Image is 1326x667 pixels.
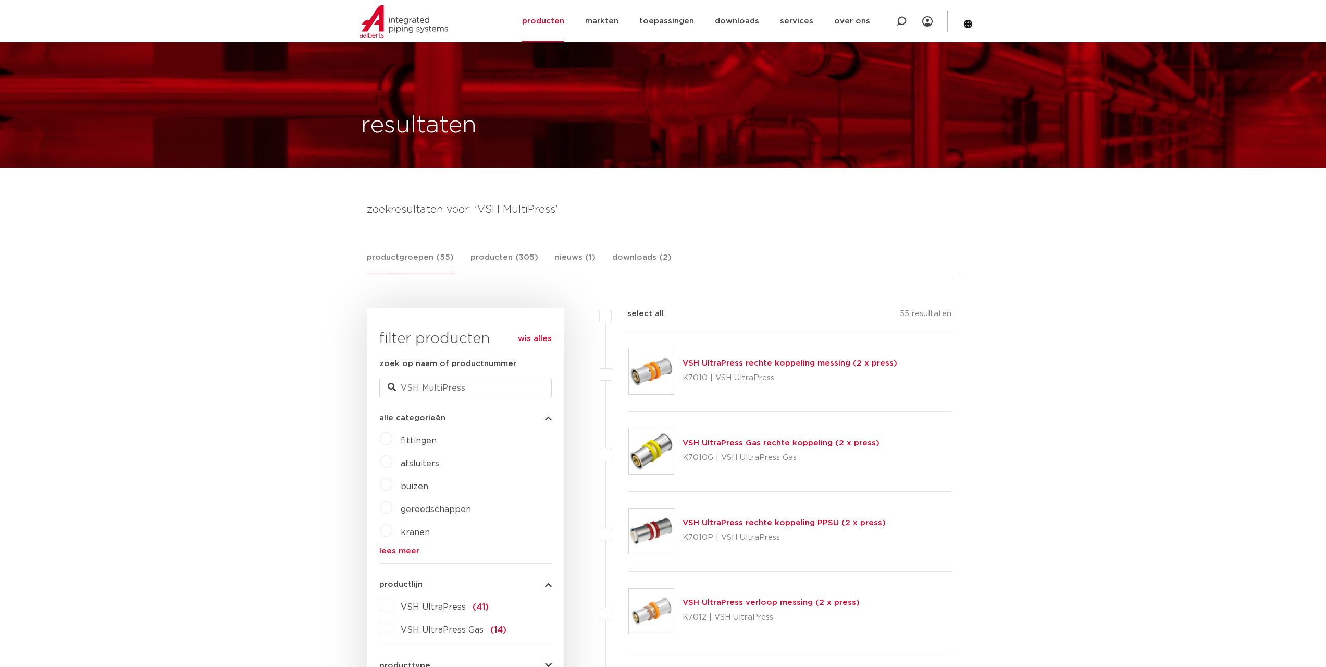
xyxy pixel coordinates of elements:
a: downloads (2) [612,251,672,274]
img: Thumbnail for VSH UltraPress rechte koppeling messing (2 x press) [629,349,674,394]
a: nieuws (1) [555,251,596,274]
label: select all [612,308,664,320]
a: afsluiters [401,459,439,468]
p: K7010P | VSH UltraPress [683,529,886,546]
p: 55 resultaten [900,308,951,324]
img: Thumbnail for VSH UltraPress verloop messing (2 x press) [629,589,674,634]
img: Thumbnail for VSH UltraPress Gas rechte koppeling (2 x press) [629,429,674,474]
img: Thumbnail for VSH UltraPress rechte koppeling PPSU (2 x press) [629,509,674,554]
span: (41) [473,603,489,611]
a: VSH UltraPress Gas rechte koppeling (2 x press) [683,439,879,447]
h3: filter producten [379,329,552,349]
span: VSH UltraPress Gas [401,626,484,634]
a: producten (305) [470,251,538,274]
a: fittingen [401,436,437,445]
span: alle categorieën [379,414,445,422]
p: K7010G | VSH UltraPress Gas [683,450,879,466]
span: productlijn [379,580,423,588]
a: VSH UltraPress rechte koppeling PPSU (2 x press) [683,519,886,527]
h1: resultaten [361,109,477,142]
button: productlijn [379,580,552,588]
a: VSH UltraPress verloop messing (2 x press) [683,599,860,607]
a: wis alles [518,333,552,345]
span: VSH UltraPress [401,603,466,611]
h4: zoekresultaten voor: 'VSH MultiPress' [367,201,960,218]
p: K7010 | VSH UltraPress [683,370,897,386]
a: gereedschappen [401,505,471,514]
button: alle categorieën [379,414,552,422]
p: K7012 | VSH UltraPress [683,609,860,626]
a: productgroepen (55) [367,251,454,274]
a: kranen [401,528,430,537]
input: zoeken [379,379,552,397]
span: (14) [490,626,506,634]
a: VSH UltraPress rechte koppeling messing (2 x press) [683,359,897,367]
a: lees meer [379,547,552,555]
a: buizen [401,482,428,491]
label: zoek op naam of productnummer [379,358,516,370]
